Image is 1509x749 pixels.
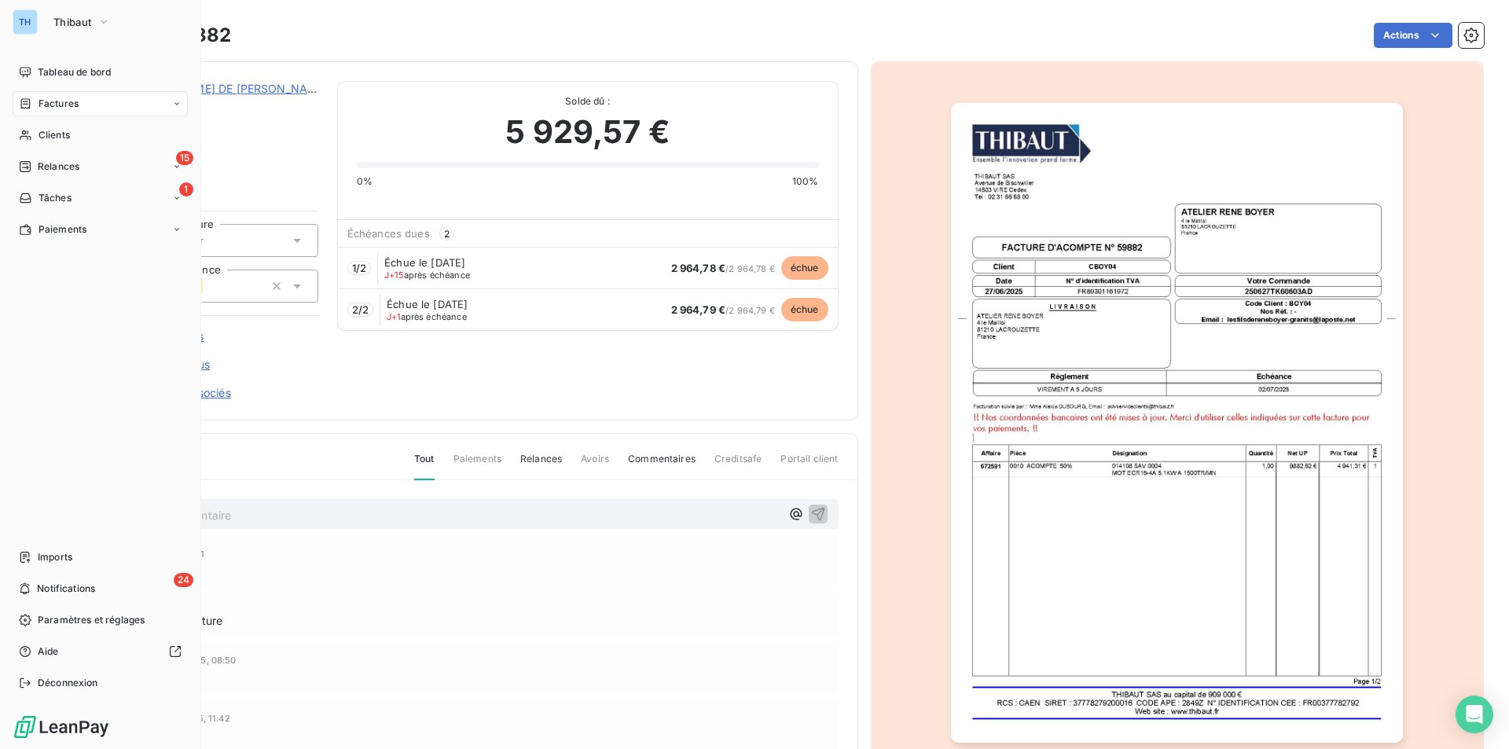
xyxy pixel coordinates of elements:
a: Aide [13,639,188,664]
span: Paiements [453,452,501,479]
span: J+15 [384,270,404,281]
span: Paramètres et réglages [38,613,145,627]
span: 0% [357,174,373,189]
span: 15 [176,151,193,165]
span: échue [781,256,828,280]
span: Tâches [39,191,72,205]
span: 1 [179,182,193,196]
button: Actions [1374,23,1452,48]
span: Relances [520,452,562,479]
span: Solde dû : [357,94,819,108]
span: Tout [414,452,435,480]
span: Thibaut [53,16,91,28]
span: Échue le [DATE] [387,298,468,310]
span: Portail client [780,452,838,479]
span: 2 [439,226,454,240]
span: CBOY04 [123,100,318,112]
span: échue [781,298,828,321]
span: Creditsafe [714,452,762,479]
span: 100% [792,174,819,189]
span: Commentaires [628,452,696,479]
span: Tableau de bord [38,65,111,79]
span: Relances [38,160,79,174]
div: TH [13,9,38,35]
span: 2 964,79 € [671,303,726,316]
span: 2 964,78 € [671,262,726,274]
span: Échéances dues [347,227,430,240]
span: Clients [39,128,70,142]
span: J+1 [387,311,400,322]
div: Open Intercom Messenger [1456,696,1493,733]
span: après échéance [384,270,470,280]
span: après échéance [387,312,467,321]
a: [PERSON_NAME] DE [PERSON_NAME] [123,82,329,95]
span: 24 [174,573,193,587]
span: Notifications [37,582,95,596]
img: Logo LeanPay [13,714,110,740]
span: 2 / 2 [352,303,369,316]
span: 5 929,57 € [505,108,670,156]
span: Avoirs [581,452,609,479]
span: Échue le [DATE] [384,256,465,269]
span: Paiements [39,222,86,237]
span: / 2 964,78 € [671,263,775,274]
span: 1 / 2 [352,262,366,274]
span: Aide [38,644,59,659]
span: Imports [38,550,72,564]
img: invoice_thumbnail [951,103,1403,743]
span: Factures [39,97,79,111]
span: / 2 964,79 € [671,305,775,316]
span: Déconnexion [38,676,98,690]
